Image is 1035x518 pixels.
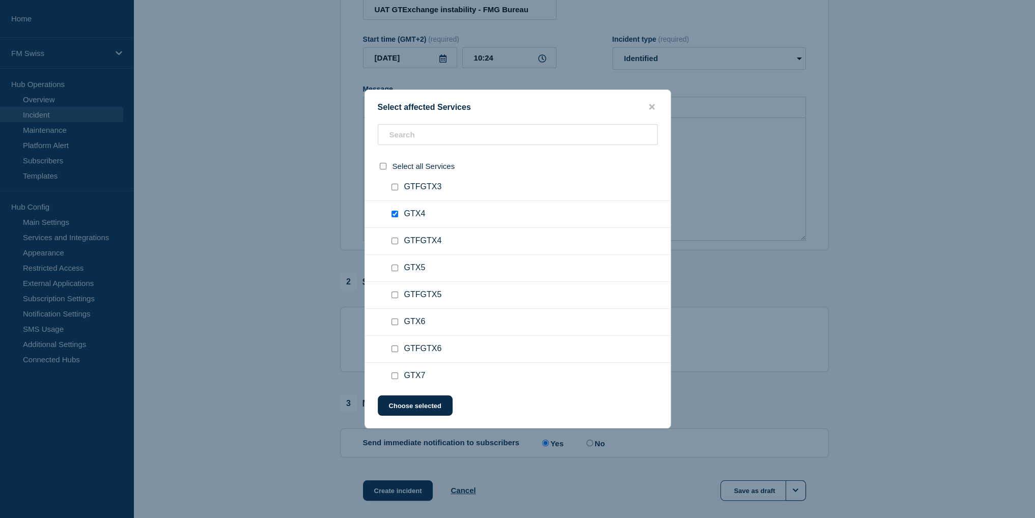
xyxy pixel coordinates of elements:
span: GTX4 [404,209,426,219]
span: GTFGTX6 [404,344,442,354]
input: GTFGTX4 checkbox [391,238,398,244]
span: Select all Services [393,162,455,170]
span: GTX5 [404,263,426,273]
span: GTFGTX5 [404,290,442,300]
input: GTX7 checkbox [391,372,398,379]
input: Search [378,124,658,145]
input: select all checkbox [380,163,386,169]
span: GTFGTX4 [404,236,442,246]
input: GTFGTX5 checkbox [391,292,398,298]
span: GTX7 [404,371,426,381]
input: GTX4 checkbox [391,211,398,217]
span: GTFGTX3 [404,182,442,192]
input: GTFGTX3 checkbox [391,184,398,190]
button: close button [646,102,658,112]
input: GTX6 checkbox [391,319,398,325]
input: GTFGTX6 checkbox [391,346,398,352]
div: Select affected Services [365,102,670,112]
button: Choose selected [378,395,453,416]
span: GTX6 [404,317,426,327]
input: GTX5 checkbox [391,265,398,271]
